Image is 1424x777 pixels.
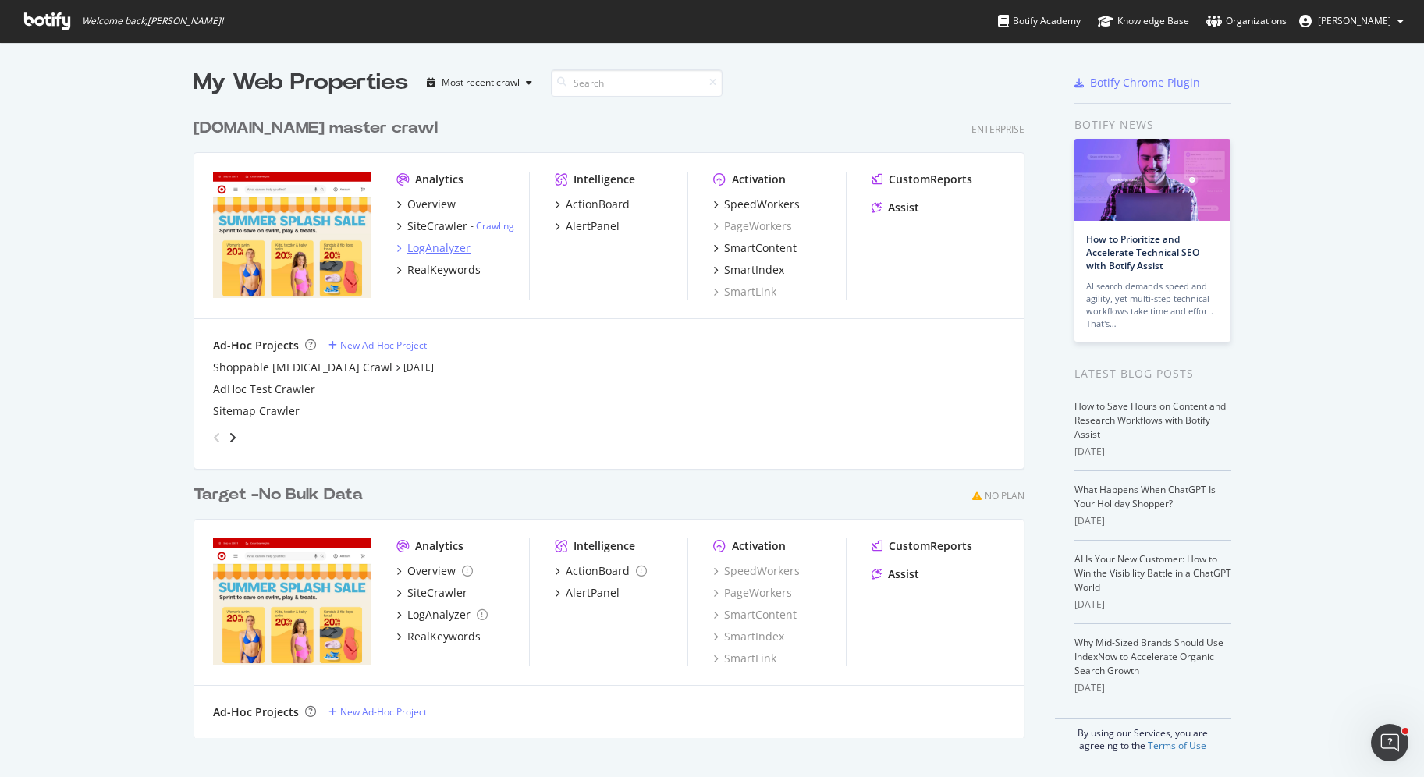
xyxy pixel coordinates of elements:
div: New Ad-Hoc Project [340,339,427,352]
div: Ad-Hoc Projects [213,338,299,353]
div: [DOMAIN_NAME] master crawl [194,117,438,140]
a: AI Is Your New Customer: How to Win the Visibility Battle in a ChatGPT World [1074,552,1231,594]
div: Botify news [1074,116,1231,133]
a: PageWorkers [713,585,792,601]
div: [DATE] [1074,598,1231,612]
a: RealKeywords [396,629,481,644]
div: Ad-Hoc Projects [213,704,299,720]
div: Botify Chrome Plugin [1090,75,1200,90]
div: Assist [888,566,919,582]
div: [DATE] [1074,681,1231,695]
img: targetsecondary.com [213,538,371,665]
div: SmartIndex [724,262,784,278]
div: Overview [407,563,456,579]
div: Enterprise [971,122,1024,136]
div: AlertPanel [566,585,620,601]
div: SmartLink [713,284,776,300]
div: LogAnalyzer [407,240,471,256]
div: Activation [732,172,786,187]
a: CustomReports [872,172,972,187]
a: SmartIndex [713,262,784,278]
div: SpeedWorkers [724,197,800,212]
iframe: Intercom live chat [1371,724,1408,761]
div: By using our Services, you are agreeing to the [1055,718,1231,752]
div: [DATE] [1074,514,1231,528]
div: - [471,219,514,232]
a: AlertPanel [555,218,620,234]
div: AlertPanel [566,218,620,234]
a: SmartLink [713,651,776,666]
div: Latest Blog Posts [1074,365,1231,382]
div: Analytics [415,172,463,187]
a: Assist [872,200,919,215]
div: Knowledge Base [1098,13,1189,29]
span: Welcome back, [PERSON_NAME] ! [82,15,223,27]
a: How to Prioritize and Accelerate Technical SEO with Botify Assist [1086,232,1199,272]
a: SpeedWorkers [713,563,800,579]
div: Activation [732,538,786,554]
div: AI search demands speed and agility, yet multi-step technical workflows take time and effort. Tha... [1086,280,1219,330]
div: RealKeywords [407,262,481,278]
img: www.target.com [213,172,371,298]
div: Target -No Bulk Data [194,484,363,506]
img: How to Prioritize and Accelerate Technical SEO with Botify Assist [1074,139,1230,221]
a: Assist [872,566,919,582]
a: SiteCrawler- Crawling [396,218,514,234]
div: CustomReports [889,172,972,187]
div: angle-left [207,425,227,450]
div: grid [194,98,1037,738]
input: Search [551,69,723,97]
a: Shoppable [MEDICAL_DATA] Crawl [213,360,392,375]
a: SmartContent [713,240,797,256]
div: My Web Properties [194,67,408,98]
div: angle-right [227,430,238,445]
div: SiteCrawler [407,218,467,234]
div: ActionBoard [566,197,630,212]
a: Crawling [476,219,514,232]
div: Most recent crawl [442,78,520,87]
div: Organizations [1206,13,1287,29]
div: SiteCrawler [407,585,467,601]
a: Botify Chrome Plugin [1074,75,1200,90]
a: How to Save Hours on Content and Research Workflows with Botify Assist [1074,399,1226,441]
a: [DATE] [403,360,434,374]
div: ActionBoard [566,563,630,579]
div: LogAnalyzer [407,607,471,623]
div: Intelligence [574,172,635,187]
div: Botify Academy [998,13,1081,29]
a: What Happens When ChatGPT Is Your Holiday Shopper? [1074,483,1216,510]
a: RealKeywords [396,262,481,278]
a: SiteCrawler [396,585,467,601]
a: SmartIndex [713,629,784,644]
div: New Ad-Hoc Project [340,705,427,718]
div: Overview [407,197,456,212]
a: AlertPanel [555,585,620,601]
a: New Ad-Hoc Project [328,705,427,718]
a: ActionBoard [555,197,630,212]
div: Intelligence [574,538,635,554]
a: Why Mid-Sized Brands Should Use IndexNow to Accelerate Organic Search Growth [1074,636,1223,677]
div: No Plan [985,489,1024,502]
a: LogAnalyzer [396,607,488,623]
a: ActionBoard [555,563,647,579]
a: Sitemap Crawler [213,403,300,419]
a: Overview [396,563,473,579]
a: Target -No Bulk Data [194,484,369,506]
a: PageWorkers [713,218,792,234]
a: New Ad-Hoc Project [328,339,427,352]
a: LogAnalyzer [396,240,471,256]
div: AdHoc Test Crawler [213,381,315,397]
a: SmartContent [713,607,797,623]
div: RealKeywords [407,629,481,644]
button: Most recent crawl [421,70,538,95]
a: CustomReports [872,538,972,554]
button: [PERSON_NAME] [1287,9,1416,34]
div: CustomReports [889,538,972,554]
